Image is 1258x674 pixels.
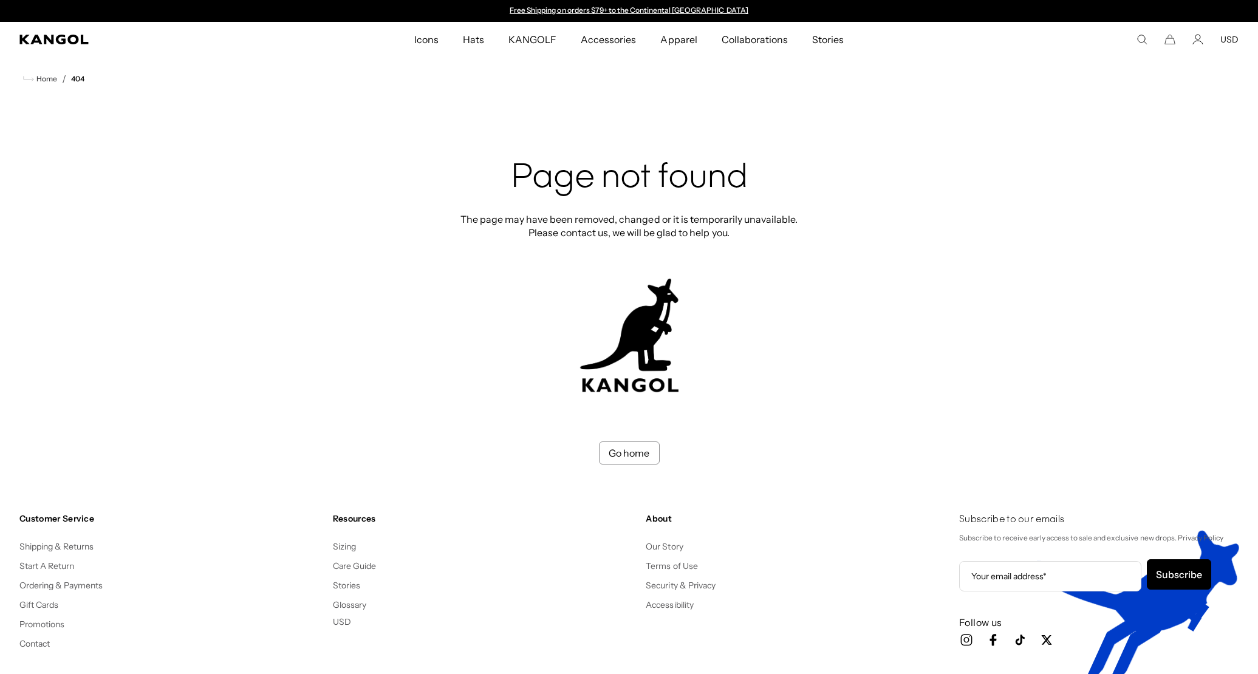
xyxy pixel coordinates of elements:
a: Stories [800,22,856,57]
p: The page may have been removed, changed or it is temporarily unavailable. Please contact us, we w... [457,213,802,239]
span: Apparel [660,22,697,57]
a: Icons [402,22,451,57]
a: Glossary [333,599,366,610]
span: Accessories [581,22,636,57]
button: Subscribe [1147,559,1211,590]
span: Hats [463,22,484,57]
h4: Subscribe to our emails [959,513,1239,526]
a: Apparel [648,22,709,57]
h3: Follow us [959,616,1239,629]
h2: Page not found [457,159,802,198]
a: Shipping & Returns [19,541,94,552]
a: Sizing [333,541,356,552]
button: USD [1220,34,1239,45]
span: Collaborations [722,22,788,57]
a: Gift Cards [19,599,58,610]
a: KANGOLF [496,22,569,57]
a: Our Story [646,541,683,552]
a: Free Shipping on orders $79+ to the Continental [GEOGRAPHIC_DATA] [510,5,748,15]
p: Subscribe to receive early access to sale and exclusive new drops. Privacy Policy [959,531,1239,545]
span: KANGOLF [508,22,556,57]
a: Ordering & Payments [19,580,103,591]
a: Promotions [19,619,64,630]
a: Terms of Use [646,560,697,571]
a: Accessories [569,22,648,57]
li: / [57,72,66,86]
a: Stories [333,580,360,591]
a: Home [23,73,57,84]
button: USD [333,616,351,627]
a: Care Guide [333,560,376,571]
span: Home [34,75,57,83]
a: Collaborations [709,22,800,57]
div: Announcement [504,6,754,16]
div: 1 of 2 [504,6,754,16]
summary: Search here [1137,34,1147,45]
a: Accessibility [646,599,693,610]
a: Contact [19,638,50,649]
h4: Resources [333,513,637,524]
a: Kangol [19,35,275,44]
a: Security & Privacy [646,580,716,591]
a: 404 [71,75,84,83]
slideshow-component: Announcement bar [504,6,754,16]
a: Start A Return [19,560,74,571]
a: Go home [599,441,660,465]
button: Cart [1164,34,1175,45]
h4: About [646,513,949,524]
span: Icons [414,22,439,57]
img: kangol-404-logo.jpg [578,278,681,393]
span: Stories [812,22,844,57]
h4: Customer Service [19,513,323,524]
a: Hats [451,22,496,57]
a: Account [1192,34,1203,45]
